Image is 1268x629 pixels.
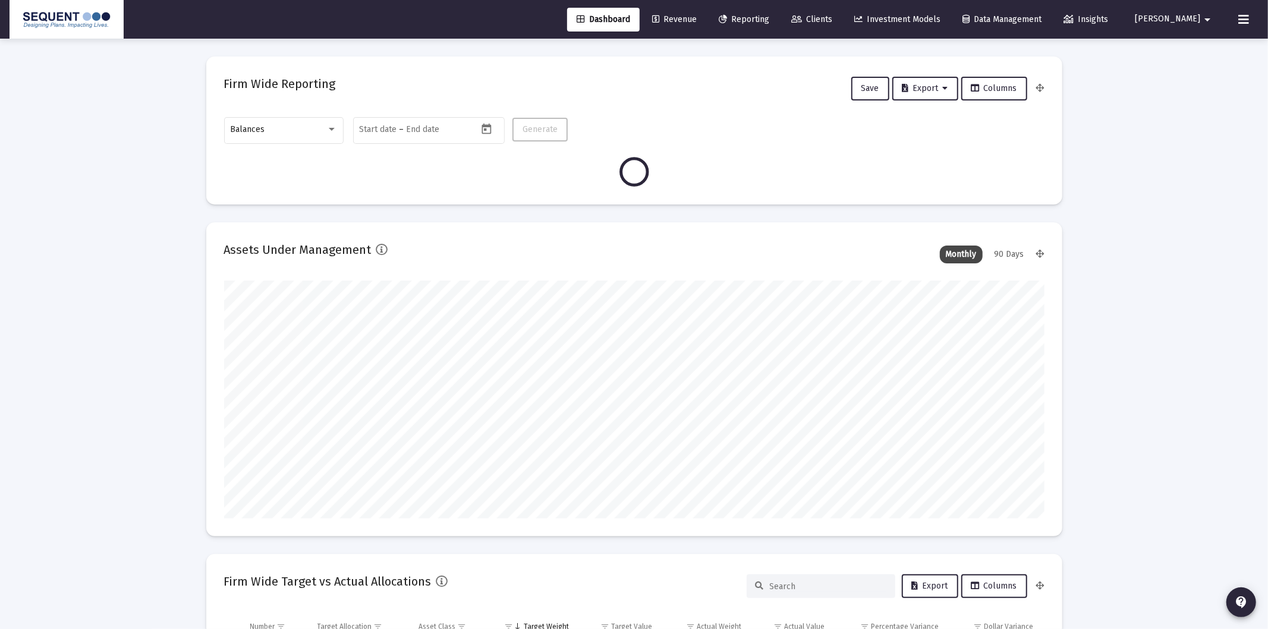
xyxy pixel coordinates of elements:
a: Revenue [643,8,706,32]
input: End date [406,125,463,134]
span: Columns [971,581,1017,591]
span: Balances [230,124,265,134]
h2: Firm Wide Target vs Actual Allocations [224,572,432,591]
a: Insights [1054,8,1118,32]
div: 90 Days [989,246,1030,263]
span: Save [861,83,879,93]
span: Columns [971,83,1017,93]
button: Open calendar [478,120,495,137]
img: Dashboard [18,8,115,32]
a: Data Management [953,8,1051,32]
span: Data Management [962,14,1042,24]
span: Export [902,83,948,93]
span: [PERSON_NAME] [1135,14,1200,24]
button: [PERSON_NAME] [1121,7,1229,31]
span: Revenue [652,14,697,24]
a: Investment Models [845,8,950,32]
button: Export [892,77,958,100]
mat-icon: arrow_drop_down [1200,8,1214,32]
h2: Assets Under Management [224,240,372,259]
a: Clients [782,8,842,32]
button: Export [902,574,958,598]
button: Columns [961,574,1027,598]
input: Search [770,581,886,592]
span: – [399,125,404,134]
mat-icon: contact_support [1234,595,1248,609]
h2: Firm Wide Reporting [224,74,336,93]
div: Monthly [940,246,983,263]
a: Reporting [709,8,779,32]
span: Dashboard [577,14,630,24]
span: Reporting [719,14,769,24]
button: Columns [961,77,1027,100]
span: Generate [523,124,558,134]
span: Investment Models [854,14,940,24]
input: Start date [359,125,397,134]
a: Dashboard [567,8,640,32]
span: Insights [1064,14,1108,24]
button: Save [851,77,889,100]
span: Export [912,581,948,591]
button: Generate [512,118,568,141]
span: Clients [791,14,832,24]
